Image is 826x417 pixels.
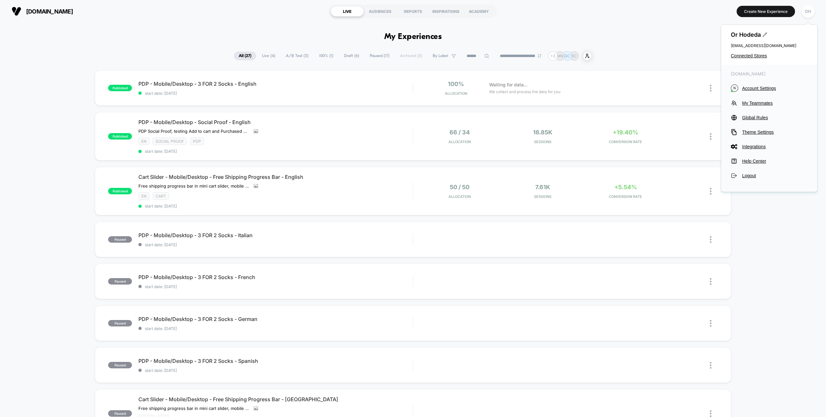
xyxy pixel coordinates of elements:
span: Allocation [448,194,471,199]
p: GC [564,53,570,58]
span: We collect and process the data for you [489,89,560,95]
img: close [710,278,711,285]
span: Help Center [742,159,808,164]
span: Global Rules [742,115,808,120]
span: paused [108,236,132,243]
span: Cart Slider - Mobile/Desktop - Free Shipping Progress Bar - [GEOGRAPHIC_DATA] [138,396,413,402]
span: Or Hodeda [731,31,808,38]
span: paused [108,320,132,326]
button: Help Center [731,158,808,164]
span: Live ( 4 ) [257,52,280,60]
img: close [710,133,711,140]
span: start date: [DATE] [138,326,413,331]
span: PDP - Mobile/Desktop - 3 FOR 2 Socks - Italian [138,232,413,238]
span: CART [153,192,169,200]
h1: My Experiences [384,32,442,42]
div: + 3 [548,51,558,61]
div: ACADEMY [462,6,495,16]
span: start date: [DATE] [138,368,413,373]
span: published [108,188,132,194]
span: 50 / 50 [450,184,469,190]
span: paused [108,278,132,285]
span: CONVERSION RATE [586,194,665,199]
span: start date: [DATE] [138,149,413,154]
img: close [710,236,711,243]
span: start date: [DATE] [138,242,413,247]
span: 66 / 34 [449,129,470,136]
button: Connected Stores [731,53,808,58]
img: end [538,54,541,58]
span: 7.61k [535,184,550,190]
span: Theme Settings [742,130,808,135]
p: SC [571,53,577,58]
span: By Label [433,53,448,58]
span: PDP - Mobile/Desktop - 3 FOR 2 Socks - Spanish [138,358,413,364]
span: start date: [DATE] [138,284,413,289]
img: close [710,362,711,369]
span: My Teammates [742,101,808,106]
button: [DOMAIN_NAME] [10,6,75,16]
div: OH [802,5,814,18]
span: start date: [DATE] [138,204,413,208]
div: REPORTS [397,6,429,16]
span: PDP - Mobile/Desktop - Social Proof - English [138,119,413,125]
span: paused [108,410,132,417]
span: published [108,85,132,91]
img: close [710,410,711,417]
span: +5.54% [614,184,637,190]
button: My Teammates [731,100,808,106]
p: MN [557,53,563,58]
button: Create New Experience [737,6,795,17]
span: Free shipping progress bar in mini cart slider, mobile only [138,183,249,189]
span: CONVERSION RATE [586,140,665,144]
span: PDP - Mobile/Desktop - 3 FOR 2 Socks - French [138,274,413,280]
img: close [710,85,711,92]
span: Paused ( 17 ) [365,52,394,60]
i: N [731,84,738,92]
div: INSPIRATIONS [429,6,462,16]
span: PDP [190,138,204,145]
span: [DOMAIN_NAME] [731,71,808,76]
span: EN [138,192,149,200]
span: Allocation [445,91,467,96]
span: SOCIAL PROOF [153,138,187,145]
span: A/B Test ( 3 ) [281,52,313,60]
span: Free shipping progress bar in mini cart slider, mobile only [138,406,249,411]
div: AUDIENCES [364,6,397,16]
span: paused [108,362,132,368]
span: Logout [742,173,808,178]
span: Account Settings [742,86,808,91]
span: PDP - Mobile/Desktop - 3 FOR 2 Socks - German [138,316,413,322]
span: All ( 27 ) [234,52,256,60]
span: [EMAIL_ADDRESS][DOMAIN_NAME] [731,43,808,48]
img: close [710,188,711,195]
span: Allocation [448,140,471,144]
span: Sessions [503,140,582,144]
div: LIVE [331,6,364,16]
span: 100% [448,81,464,87]
span: 16.85k [533,129,552,136]
span: +19.40% [613,129,638,136]
span: published [108,133,132,140]
span: Sessions [503,194,582,199]
span: PDP Social Proof, testing Add to cart and Purchased messaging [138,129,249,134]
img: Visually logo [12,6,21,16]
span: Integrations [742,144,808,149]
span: Draft ( 6 ) [339,52,364,60]
button: OH [800,5,816,18]
span: EN [138,138,149,145]
span: 100% ( 1 ) [314,52,338,60]
img: close [710,320,711,327]
button: Global Rules [731,114,808,121]
span: [DOMAIN_NAME] [26,8,73,15]
span: Cart Slider - Mobile/Desktop - Free Shipping Progress Bar - English [138,174,413,180]
button: NAccount Settings [731,84,808,92]
button: Theme Settings [731,129,808,135]
button: Logout [731,172,808,179]
span: Waiting for data... [489,81,528,88]
span: PDP - Mobile/Desktop - 3 FOR 2 Socks - English [138,81,413,87]
span: start date: [DATE] [138,91,413,96]
button: Integrations [731,143,808,150]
